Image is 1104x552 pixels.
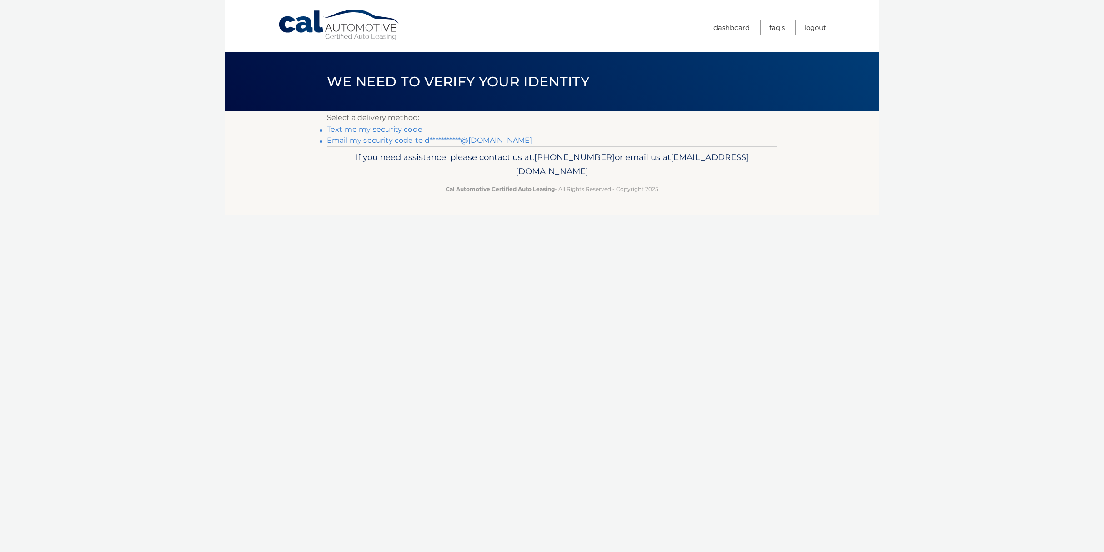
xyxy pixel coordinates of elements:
[804,20,826,35] a: Logout
[446,186,555,192] strong: Cal Automotive Certified Auto Leasing
[769,20,785,35] a: FAQ's
[278,9,401,41] a: Cal Automotive
[327,73,589,90] span: We need to verify your identity
[713,20,750,35] a: Dashboard
[327,111,777,124] p: Select a delivery method:
[534,152,615,162] span: [PHONE_NUMBER]
[327,125,422,134] a: Text me my security code
[333,150,771,179] p: If you need assistance, please contact us at: or email us at
[333,184,771,194] p: - All Rights Reserved - Copyright 2025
